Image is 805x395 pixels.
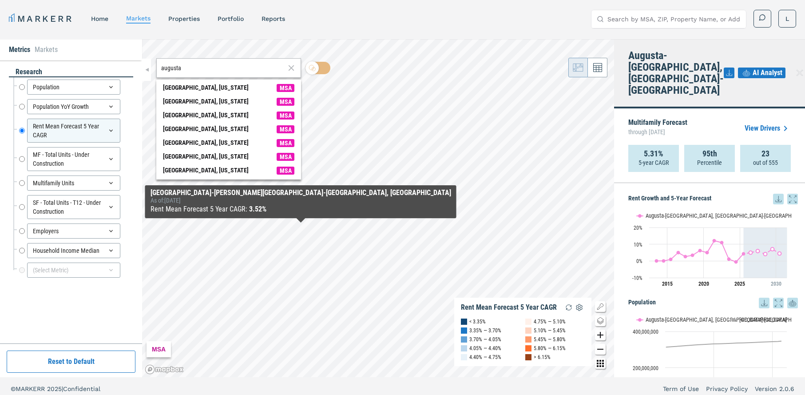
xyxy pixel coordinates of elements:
[633,329,658,335] text: 400,000,000
[7,351,135,373] button: Reset to Default
[764,252,767,256] path: Wednesday, 28 Jun, 20:00, 4.12. Augusta-Richmond County, GA-SC.
[634,225,642,231] text: 20%
[698,281,709,287] tspan: 2020
[163,138,249,148] div: [GEOGRAPHIC_DATA], [US_STATE]
[156,95,301,108] span: Search Bar Suggestion Item: Augusta, Kentucky
[11,385,16,392] span: ©
[638,158,669,167] p: 5-year CAGR
[684,255,687,258] path: Wednesday, 28 Jun, 20:00, 2.6. Augusta-Richmond County, GA-SC.
[156,122,301,136] span: Search Bar Suggestion Item: Augusta, Maine
[9,12,73,25] a: MARKERR
[595,315,606,326] button: Change style map button
[277,98,294,106] span: MSA
[534,317,566,326] div: 4.75% — 5.10%
[262,15,285,22] a: reports
[595,344,606,355] button: Zoom out map button
[563,302,574,313] img: Reload Legend
[151,197,451,204] div: As of : [DATE]
[163,97,249,106] div: [GEOGRAPHIC_DATA], [US_STATE]
[534,335,566,344] div: 5.45% — 5.80%
[9,67,133,77] div: research
[27,80,120,95] div: Population
[698,249,702,252] path: Friday, 28 Jun, 20:00, 6.19. Augusta-Richmond County, GA-SC.
[27,223,120,239] div: Employers
[628,204,791,293] svg: Interactive chart
[156,108,301,122] span: Search Bar Suggestion Item: Augusta, Arkansas
[634,242,642,248] text: 10%
[168,15,200,22] a: properties
[628,126,687,138] span: through [DATE]
[47,385,63,392] span: 2025 |
[753,68,782,78] span: AI Analyst
[145,364,184,375] a: Mapbox logo
[151,189,451,215] div: Map Tooltip Content
[677,251,680,254] path: Tuesday, 28 Jun, 20:00, 4.98. Augusta-Richmond County, GA-SC.
[628,50,724,96] h4: Augusta-[GEOGRAPHIC_DATA], [GEOGRAPHIC_DATA]-[GEOGRAPHIC_DATA]
[277,167,294,175] span: MSA
[469,326,501,335] div: 3.35% — 3.70%
[534,353,551,362] div: > 6.15%
[742,252,746,255] path: Saturday, 28 Jun, 20:00, 4.25. Augusta-Richmond County, GA-SC.
[156,164,301,177] span: Search Bar Suggestion Item: Augusta, Missouri
[749,247,781,256] g: Augusta-Richmond County, GA-SC, line 2 of 2 with 5 data points.
[277,112,294,120] span: MSA
[277,153,294,161] span: MSA
[778,10,796,28] button: L
[27,263,120,278] div: (Select Metric)
[655,259,658,263] path: Friday, 28 Jun, 20:00, 0. Augusta-Richmond County, GA-SC.
[702,149,717,158] strong: 95th
[756,249,760,253] path: Monday, 28 Jun, 20:00, 5.93. Augusta-Richmond County, GA-SC.
[636,258,642,264] text: 0%
[277,84,294,92] span: MSA
[628,119,687,138] p: Multifamily Forecast
[249,205,266,213] b: 3.52%
[277,139,294,147] span: MSA
[778,251,781,255] path: Friday, 28 Jun, 20:00, 4.44. Augusta-Richmond County, GA-SC.
[91,15,108,22] a: home
[27,147,120,171] div: MF - Total Units - Under Construction
[753,158,778,167] p: out of 555
[637,212,721,219] button: Show Augusta-Richmond County, GA-SC
[632,275,642,281] text: -10%
[755,384,794,393] a: Version 2.0.6
[706,251,709,254] path: Sunday, 28 Jun, 20:00, 4.98. Augusta-Richmond County, GA-SC.
[277,125,294,133] span: MSA
[628,204,798,293] div: Rent Growth and 5-Year Forecast. Highcharts interactive chart.
[461,303,557,312] div: Rent Mean Forecast 5 Year CAGR
[27,243,120,258] div: Household Income Median
[663,384,699,393] a: Term of Use
[151,189,451,197] div: [GEOGRAPHIC_DATA]-[PERSON_NAME][GEOGRAPHIC_DATA]-[GEOGRAPHIC_DATA], [GEOGRAPHIC_DATA]
[662,281,673,287] tspan: 2015
[745,123,791,134] a: View Drivers
[27,195,120,219] div: SF - Total Units - T12 - Under Construction
[574,302,585,313] img: Settings
[607,10,741,28] input: Search by MSA, ZIP, Property Name, or Address
[534,326,566,335] div: 5.10% — 5.45%
[713,239,716,242] path: Monday, 28 Jun, 20:00, 12.12. Augusta-Richmond County, GA-SC.
[628,298,798,308] h5: Population
[691,253,694,257] path: Thursday, 28 Jun, 20:00, 3.4. Augusta-Richmond County, GA-SC.
[595,330,606,340] button: Zoom in map button
[595,301,606,312] button: Show/Hide Legend Map Button
[595,358,606,369] button: Other options map button
[9,44,30,55] li: Metrics
[534,344,566,353] div: 5.80% — 6.15%
[163,111,249,120] div: [GEOGRAPHIC_DATA], [US_STATE]
[469,335,501,344] div: 3.70% — 4.05%
[727,257,731,261] path: Wednesday, 28 Jun, 20:00, 1.07. Augusta-Richmond County, GA-SC.
[628,194,798,204] h5: Rent Growth and 5-Year Forecast
[706,384,748,393] a: Privacy Policy
[662,259,666,263] path: Saturday, 28 Jun, 20:00, 0. Augusta-Richmond County, GA-SC.
[156,81,301,95] span: Search Bar Suggestion Item: Augusta, Georgia
[147,341,171,357] div: MSA
[734,281,745,287] tspan: 2025
[16,385,47,392] span: MARKERR
[218,15,244,22] a: Portfolio
[35,44,58,55] li: Markets
[163,166,249,175] div: [GEOGRAPHIC_DATA], [US_STATE]
[163,124,249,134] div: [GEOGRAPHIC_DATA], [US_STATE]
[469,317,486,326] div: < 3.35%
[156,150,301,164] span: Search Bar Suggestion Item: Augusta, Michigan
[734,260,738,263] path: Friday, 28 Jun, 20:00, -0.57. Augusta-Richmond County, GA-SC.
[469,353,501,362] div: 4.40% — 4.75%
